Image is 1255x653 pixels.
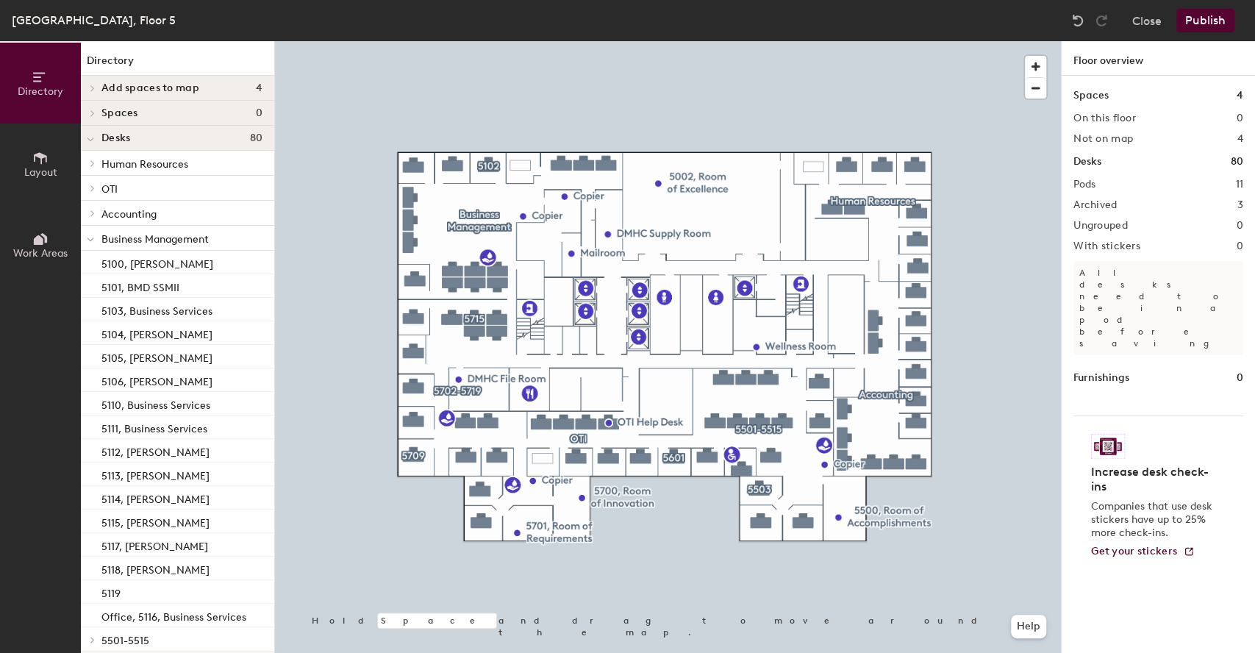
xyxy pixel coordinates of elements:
span: Layout [24,166,57,179]
p: 5106, [PERSON_NAME] [101,371,212,388]
span: 4 [256,82,262,94]
span: Add spaces to map [101,82,199,94]
h1: 0 [1237,370,1243,386]
h1: Desks [1073,154,1101,170]
p: 5112, [PERSON_NAME] [101,442,210,459]
p: 5113, [PERSON_NAME] [101,465,210,482]
h2: Pods [1073,179,1095,190]
h2: Ungrouped [1073,220,1128,232]
p: 5114, [PERSON_NAME] [101,489,210,506]
h1: 80 [1231,154,1243,170]
h1: Directory [81,53,274,76]
h2: 0 [1237,240,1243,252]
p: 5105, [PERSON_NAME] [101,348,212,365]
p: 5119 [101,583,121,600]
p: Companies that use desk stickers have up to 25% more check-ins. [1091,500,1217,540]
h2: 0 [1237,220,1243,232]
h2: On this floor [1073,113,1136,124]
a: Get your stickers [1091,546,1195,558]
p: 5101, BMD SSMII [101,277,179,294]
p: 5104, [PERSON_NAME] [101,324,212,341]
p: Office, 5116, Business Services [101,607,246,624]
h1: Spaces [1073,88,1109,104]
p: 5110, Business Services [101,395,210,412]
h2: 0 [1237,113,1243,124]
p: 5115, [PERSON_NAME] [101,513,210,529]
span: Directory [18,85,63,98]
p: 5103, Business Services [101,301,212,318]
img: Undo [1070,13,1085,28]
span: 0 [256,107,262,119]
button: Close [1132,9,1162,32]
div: [GEOGRAPHIC_DATA], Floor 5 [12,11,176,29]
p: 5111, Business Services [101,418,207,435]
button: Help [1011,615,1046,638]
h4: Increase desk check-ins [1091,465,1217,494]
p: 5100, [PERSON_NAME] [101,254,213,271]
h2: Not on map [1073,133,1133,145]
h1: 4 [1237,88,1243,104]
p: All desks need to be in a pod before saving [1073,261,1243,355]
img: Redo [1094,13,1109,28]
span: 80 [249,132,262,144]
h1: Furnishings [1073,370,1129,386]
h2: Archived [1073,199,1117,211]
span: Accounting [101,208,157,221]
h2: With stickers [1073,240,1140,252]
span: Human Resources [101,158,188,171]
img: Sticker logo [1091,434,1125,459]
h2: 3 [1237,199,1243,211]
p: 5118, [PERSON_NAME] [101,560,210,577]
span: Spaces [101,107,138,119]
span: Desks [101,132,130,144]
span: Get your stickers [1091,545,1177,557]
h1: Floor overview [1062,41,1255,76]
h2: 11 [1235,179,1243,190]
span: 5501-5515 [101,635,149,647]
span: OTI [101,183,118,196]
h2: 4 [1237,133,1243,145]
p: 5117, [PERSON_NAME] [101,536,208,553]
span: Work Areas [13,247,68,260]
span: Business Management [101,233,209,246]
button: Publish [1176,9,1234,32]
